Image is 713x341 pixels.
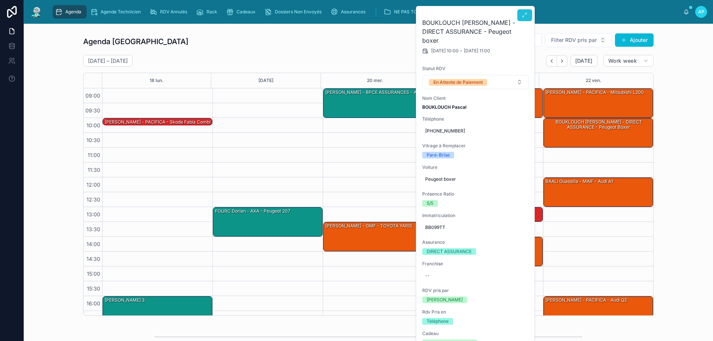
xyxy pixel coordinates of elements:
[323,89,433,118] div: [PERSON_NAME] - BPCE ASSURANCES - Audi Q3
[427,248,472,255] div: DIRECT ASSURANCE
[427,318,449,325] div: Téléphone
[85,270,102,277] span: 15:00
[422,66,529,72] span: Statut RDV
[394,9,433,15] span: NE PAS TOUCHER
[544,89,653,118] div: [PERSON_NAME] - PACIFICA - mitsubishi l200
[422,239,529,245] span: Assurance
[367,73,383,88] button: 20 mer.
[422,331,529,337] span: Cadeau
[422,191,529,197] span: Présence Ratio
[214,208,291,214] div: FOURC Dorian - AXA - Peugeot 207
[83,36,188,47] h1: Agenda [GEOGRAPHIC_DATA]
[88,5,146,19] a: Agenda Technicien
[544,296,653,325] div: [PERSON_NAME] - PACIFICA - Audi Q2
[608,58,637,64] span: Work week
[425,128,526,134] span: [PHONE_NUMBER]
[258,73,273,88] button: [DATE]
[224,5,261,19] a: Cadeaux
[104,119,211,125] div: [PERSON_NAME] - PACIFICA - Skoda Fabia combi
[88,57,128,65] h2: [DATE] – [DATE]
[84,92,102,99] span: 09:00
[85,181,102,188] span: 12:00
[422,143,529,149] span: Vitrage à Remplacer
[425,273,430,279] div: --
[85,211,102,217] span: 13:00
[85,122,102,128] span: 10:00
[551,36,597,44] span: Filter RDV pris par
[545,119,652,131] div: BOUKLOUCH [PERSON_NAME] - DIRECT ASSURANCE - Peugeot boxer
[85,226,102,232] span: 13:30
[85,300,102,306] span: 16:00
[422,116,529,122] span: Téléphone
[213,207,322,236] div: FOURC Dorian - AXA - Peugeot 207
[423,75,529,89] button: Select Button
[431,48,459,54] span: [DATE] 10:00
[422,95,529,101] span: Nom Client
[422,261,529,267] span: Franchise
[206,9,217,15] span: Rack
[425,224,526,230] span: BB099TT
[422,213,529,219] span: Immatriculation
[460,48,462,54] span: -
[194,5,222,19] a: Rack
[341,9,365,15] span: Assurances
[545,33,612,47] button: Select Button
[85,241,102,247] span: 14:00
[427,152,450,158] div: Pare-Brise
[422,288,529,294] span: RDV pris par
[422,164,529,170] span: Voiture
[84,107,102,114] span: 09:30
[425,176,526,182] span: Peugeot boxer
[101,9,141,15] span: Agenda Technicien
[103,118,212,126] div: [PERSON_NAME] - PACIFICA - Skoda Fabia combi
[422,104,466,110] strong: BOUKLOUCH Pascal
[433,79,483,86] div: En Attente de Paiement
[85,256,102,262] span: 14:30
[698,9,704,15] span: AP
[53,5,87,19] a: Agenda
[544,118,653,147] div: BOUKLOUCH [PERSON_NAME] - DIRECT ASSURANCE - Peugeot boxer
[49,4,683,20] div: scrollable content
[570,55,598,67] button: [DATE]
[147,5,192,19] a: RDV Annulés
[323,222,433,251] div: [PERSON_NAME] - GMF - TOYOTA YARIS
[262,5,327,19] a: Dossiers Non Envoyés
[545,178,614,185] div: BAALI Ouassilla - MAIF - Audi A1
[160,9,187,15] span: RDV Annulés
[545,297,628,304] div: [PERSON_NAME] - PACIFICA - Audi Q2
[65,9,81,15] span: Agenda
[150,73,163,88] button: 18 lun.
[85,285,102,292] span: 15:30
[464,48,490,54] span: [DATE] 11:00
[557,55,567,67] button: Next
[328,5,371,19] a: Assurances
[86,167,102,173] span: 11:30
[427,200,433,207] div: 5/5
[85,196,102,203] span: 12:30
[30,6,43,18] img: App logo
[381,5,447,19] a: NE PAS TOUCHER
[575,58,593,64] span: [DATE]
[422,309,529,315] span: Rdv Pris en
[422,18,529,45] h2: BOUKLOUCH [PERSON_NAME] - DIRECT ASSURANCE - Peugeot boxer
[545,89,645,96] div: [PERSON_NAME] - PACIFICA - mitsubishi l200
[85,315,102,321] span: 16:30
[275,9,322,15] span: Dossiers Non Envoyés
[546,55,557,67] button: Back
[325,223,413,229] div: [PERSON_NAME] - GMF - TOYOTA YARIS
[103,296,212,325] div: [PERSON_NAME] 3
[615,33,654,47] button: Ajouter
[427,296,463,303] div: [PERSON_NAME]
[237,9,255,15] span: Cadeaux
[586,73,601,88] button: 22 ven.
[325,89,431,96] div: [PERSON_NAME] - BPCE ASSURANCES - Audi Q3
[544,178,653,207] div: BAALI Ouassilla - MAIF - Audi A1
[85,137,102,143] span: 10:30
[603,55,654,67] button: Work week
[86,152,102,158] span: 11:00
